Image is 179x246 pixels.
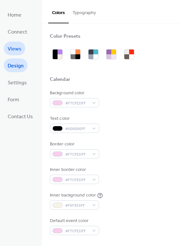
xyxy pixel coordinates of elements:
[65,177,89,183] span: #F7CFEDFF
[65,100,89,107] span: #F7CFEDFF
[8,78,27,88] span: Settings
[50,115,98,122] div: Text color
[8,44,21,54] span: Views
[65,151,89,158] span: #F7CFEDFF
[50,76,70,83] div: Calendar
[50,166,98,173] div: Inner border color
[65,228,89,234] span: #F7CFEDFF
[8,95,19,105] span: Form
[50,192,96,199] div: Inner background color
[8,27,27,37] span: Connect
[50,90,98,96] div: Background color
[4,92,23,106] a: Form
[4,58,27,72] a: Design
[4,109,37,123] a: Contact Us
[4,42,25,55] a: Views
[4,8,25,21] a: Home
[65,202,89,209] span: #F6F3E5FF
[8,10,21,20] span: Home
[65,126,89,132] span: #000000FF
[50,218,98,224] div: Default event color
[4,75,31,89] a: Settings
[8,61,24,71] span: Design
[4,25,31,38] a: Connect
[50,141,98,148] div: Border color
[8,112,33,122] span: Contact Us
[50,33,81,40] div: Color Presets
